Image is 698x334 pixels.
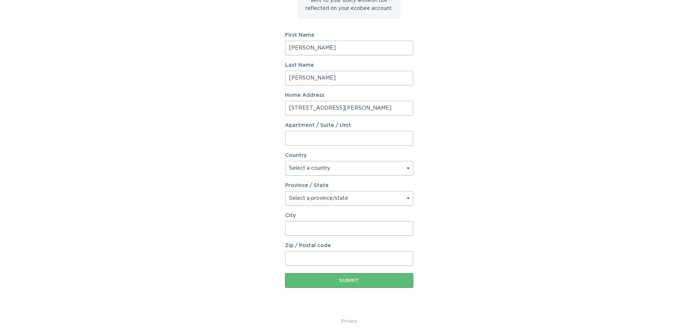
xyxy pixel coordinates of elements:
[285,273,413,288] button: Submit
[285,33,413,38] label: First Name
[285,183,329,188] label: Province / State
[285,123,413,128] label: Apartment / Suite / Unit
[285,243,413,248] label: Zip / Postal code
[285,213,413,218] label: City
[341,317,357,325] a: Privacy Policy & Terms of Use
[285,93,413,98] label: Home Address
[285,63,413,68] label: Last Name
[285,153,307,158] label: Country
[289,278,410,283] div: Submit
